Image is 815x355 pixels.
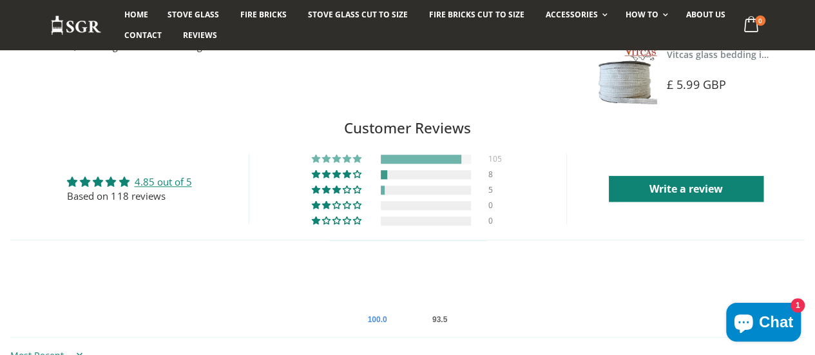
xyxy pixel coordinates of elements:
div: 4% (5) reviews with 3 star rating [312,186,363,195]
span: Accessories [545,9,597,20]
div: Based on 118 reviews [67,189,191,203]
span: Reviews [183,30,217,41]
div: 105 [488,155,504,164]
a: Stove Glass Cut To Size [298,5,417,25]
span: Fire Bricks Cut To Size [429,9,524,20]
div: 100.0 [365,314,386,325]
a: 0 [738,13,765,38]
a: Judge.me Silver Transparent Shop medal 93.5 [414,262,466,313]
inbox-online-store-chat: Shopify online store chat [722,303,805,345]
a: Fire Bricks [231,5,296,25]
a: Fire Bricks Cut To Size [419,5,533,25]
a: Reviews [173,25,227,46]
div: Diamond Authentic Shop. 100% of published reviews are verified reviews [350,262,401,313]
a: 4.85 out of 5 [134,175,191,188]
span: About us [686,9,725,20]
div: 5 [488,186,504,195]
span: Home [124,9,148,20]
div: 93.5 [430,314,450,325]
span: Contact [124,30,162,41]
a: Accessories [535,5,613,25]
div: 89% (105) reviews with 5 star rating [312,155,363,164]
img: Stove Glass Replacement [50,15,102,36]
span: Fire Bricks [240,9,287,20]
a: Stove Glass [158,5,229,25]
h2: Customer Reviews [10,118,805,139]
a: Contact [115,25,171,46]
a: Judge.me Diamond Authentic Shop medal 100.0 [350,262,401,313]
a: Write a review [609,176,763,202]
div: Silver Transparent Shop. Published at least 90% of verified reviews received in total [414,262,466,313]
a: Home [115,5,158,25]
span: Stove Glass [168,9,219,20]
div: Average rating is 4.85 stars [67,175,191,189]
div: 7% (8) reviews with 4 star rating [312,170,363,179]
span: 0 [755,15,765,26]
img: Vitcas stove glass bedding in tape [597,44,657,104]
a: About us [676,5,735,25]
span: How To [626,9,658,20]
a: How To [616,5,675,25]
div: 8 [488,170,504,179]
span: £ 5.99 GBP [667,77,726,92]
span: Stove Glass Cut To Size [308,9,408,20]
